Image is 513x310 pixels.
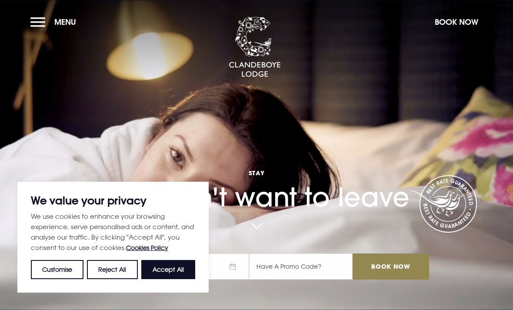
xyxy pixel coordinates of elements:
p: We value your privacy [31,195,195,206]
button: Reject All [87,260,137,279]
span: Stay [84,169,429,177]
span: Menu [54,17,76,27]
button: Book Now [430,13,483,31]
a: Cookies Policy [126,244,168,251]
button: Menu [30,13,80,31]
button: Accept All [141,260,195,279]
button: Customise [31,260,83,279]
input: Have A Promo Code? [249,253,353,280]
p: We use cookies to enhance your browsing experience, serve personalised ads or content, and analys... [31,211,195,253]
input: Book Now [353,253,429,280]
h1: You won't want to leave [84,149,429,213]
img: Clandeboye Lodge [229,17,281,78]
div: We value your privacy [17,182,209,293]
